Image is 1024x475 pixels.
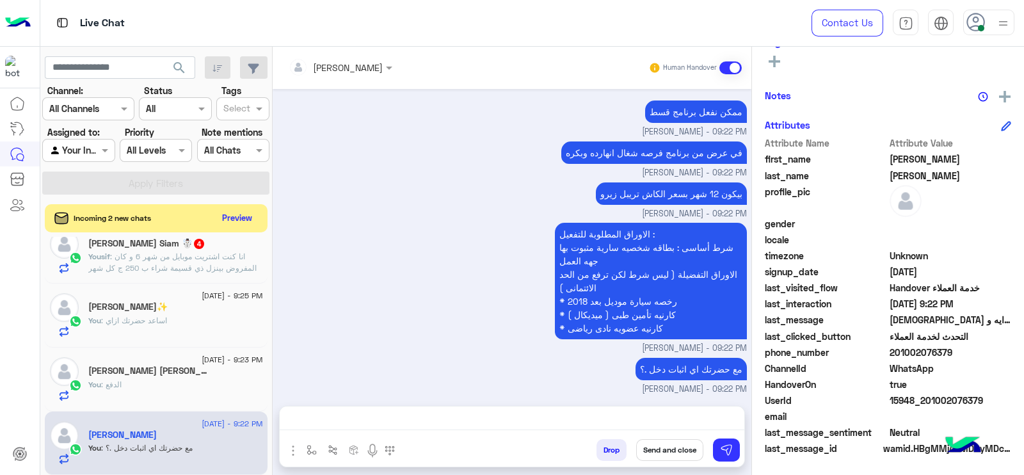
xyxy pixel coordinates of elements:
[765,281,887,294] span: last_visited_flow
[323,439,344,460] button: Trigger scenario
[765,362,887,375] span: ChannelId
[88,238,205,249] h5: Yousif Siam ☃️
[555,223,747,339] p: 22/8/2025, 9:22 PM
[941,424,986,469] img: hulul-logo.png
[883,442,1011,455] span: wamid.HBgMMjAxMDAyMDc2Mzc5FQIAEhggNUUxNEREMkNCRjUyMERERjdEQjE3OTM2REFBNDk4MTgA
[890,136,1012,150] span: Attribute Value
[995,15,1011,31] img: profile
[765,217,887,230] span: gender
[765,442,881,455] span: last_message_id
[765,169,887,182] span: last_name
[344,439,365,460] button: create order
[385,446,395,456] img: make a call
[202,418,262,430] span: [DATE] - 9:22 PM
[765,136,887,150] span: Attribute Name
[172,60,187,76] span: search
[642,342,747,355] span: [PERSON_NAME] - 09:22 PM
[328,445,338,455] img: Trigger scenario
[101,316,167,325] span: اساعد حضرتك ازاي
[307,445,317,455] img: select flow
[890,362,1012,375] span: 2
[69,379,82,392] img: WhatsApp
[765,119,810,131] h6: Attributes
[642,383,747,396] span: [PERSON_NAME] - 09:22 PM
[88,302,168,312] h5: Dr.Donia Mohamed✨
[765,152,887,166] span: first_name
[5,56,28,79] img: 1403182699927242
[890,233,1012,246] span: null
[69,315,82,328] img: WhatsApp
[765,410,887,423] span: email
[54,15,70,31] img: tab
[720,444,733,456] img: send message
[221,84,241,97] label: Tags
[74,213,151,224] span: Incoming 2 new chats
[561,141,747,164] p: 22/8/2025, 9:22 PM
[69,252,82,264] img: WhatsApp
[365,443,380,458] img: send voice note
[88,443,101,453] span: You
[636,358,747,380] p: 22/8/2025, 9:22 PM
[5,10,31,36] img: Logo
[88,366,211,376] h5: Ayman Samir
[765,233,887,246] span: locale
[642,208,747,220] span: [PERSON_NAME] - 09:22 PM
[899,16,913,31] img: tab
[765,297,887,310] span: last_interaction
[88,316,101,325] span: You
[642,126,747,138] span: [PERSON_NAME] - 09:22 PM
[47,125,100,139] label: Assigned to:
[890,185,922,217] img: defaultAdmin.png
[636,439,703,461] button: Send and close
[101,443,193,453] span: مع حضرتك اي اثبات دخل .؟
[765,265,887,278] span: signup_date
[890,249,1012,262] span: Unknown
[890,394,1012,407] span: 15948_201002076379
[101,380,122,389] span: الدفع
[765,313,887,326] span: last_message
[42,172,269,195] button: Apply Filters
[202,125,262,139] label: Note mentions
[194,239,204,249] span: 4
[765,346,887,359] span: phone_number
[144,84,172,97] label: Status
[890,217,1012,230] span: null
[890,297,1012,310] span: 2025-08-22T18:22:50.3883061Z
[890,152,1012,166] span: أسامة
[890,378,1012,391] span: true
[221,101,250,118] div: Select
[978,92,988,102] img: notes
[890,410,1012,423] span: null
[596,182,747,205] p: 22/8/2025, 9:22 PM
[596,439,627,461] button: Drop
[765,90,791,101] h6: Notes
[285,443,301,458] img: send attachment
[80,15,125,32] p: Live Chat
[765,249,887,262] span: timezone
[890,169,1012,182] span: أبو بكر
[50,230,79,259] img: defaultAdmin.png
[890,426,1012,439] span: 0
[645,101,747,123] p: 22/8/2025, 9:22 PM
[88,380,101,389] span: You
[765,185,887,214] span: profile_pic
[50,357,79,386] img: defaultAdmin.png
[69,443,82,456] img: WhatsApp
[642,167,747,179] span: [PERSON_NAME] - 09:22 PM
[164,56,195,84] button: search
[890,265,1012,278] span: 2025-08-22T15:30:55.377Z
[202,290,262,302] span: [DATE] - 9:25 PM
[202,354,262,366] span: [DATE] - 9:23 PM
[217,209,258,227] button: Preview
[890,313,1012,326] span: مساء الخير التقسيط المباشر شروطه ايه و فايدته كام
[47,84,83,97] label: Channel:
[88,252,110,261] span: Yousif
[890,346,1012,359] span: 201002076379
[934,16,948,31] img: tab
[890,330,1012,343] span: التحدث لخدمة العملاء
[50,421,79,450] img: defaultAdmin.png
[765,426,887,439] span: last_message_sentiment
[88,252,260,296] span: انا كنت اشتريت موبايل من شهر 6 و كان المفروض بينزل ذي قسيمة شراء ب 250 ج كل شهر و حاليا نزل بتاعة...
[765,378,887,391] span: HandoverOn
[349,445,359,455] img: create order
